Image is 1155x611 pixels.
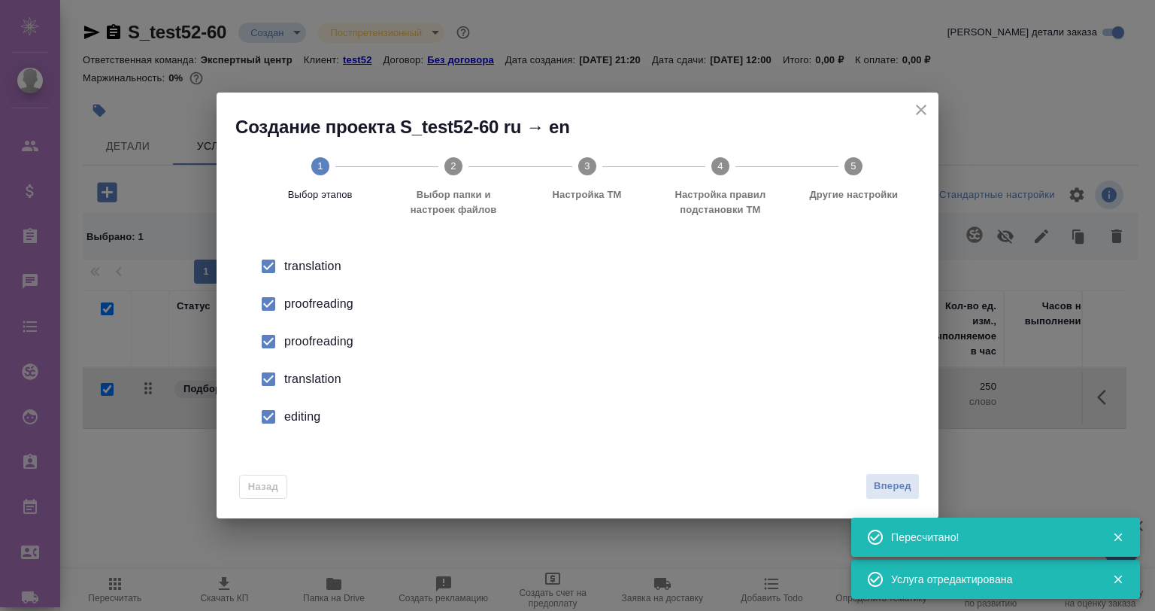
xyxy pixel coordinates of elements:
button: Закрыть [1102,573,1133,586]
div: translation [284,370,902,388]
span: Выбор папки и настроек файлов [393,187,514,217]
span: Другие настройки [793,187,914,202]
span: Настройка правил подстановки TM [659,187,781,217]
button: Закрыть [1102,530,1133,544]
div: proofreading [284,333,902,351]
text: 1 [317,160,323,172]
span: Вперед [874,478,911,495]
div: translation [284,257,902,275]
text: 5 [851,160,856,172]
text: 2 [450,160,456,172]
span: Выбор этапов [259,187,380,202]
button: close [910,99,932,121]
text: 4 [717,160,723,172]
text: 3 [584,160,590,172]
div: editing [284,408,902,426]
span: Настройка ТМ [526,187,647,202]
div: proofreading [284,295,902,313]
div: Пересчитано! [891,530,1090,545]
button: Вперед [865,473,920,500]
h2: Создание проекта S_test52-60 ru → en [235,115,938,139]
div: Услуга отредактирована [891,572,1090,587]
